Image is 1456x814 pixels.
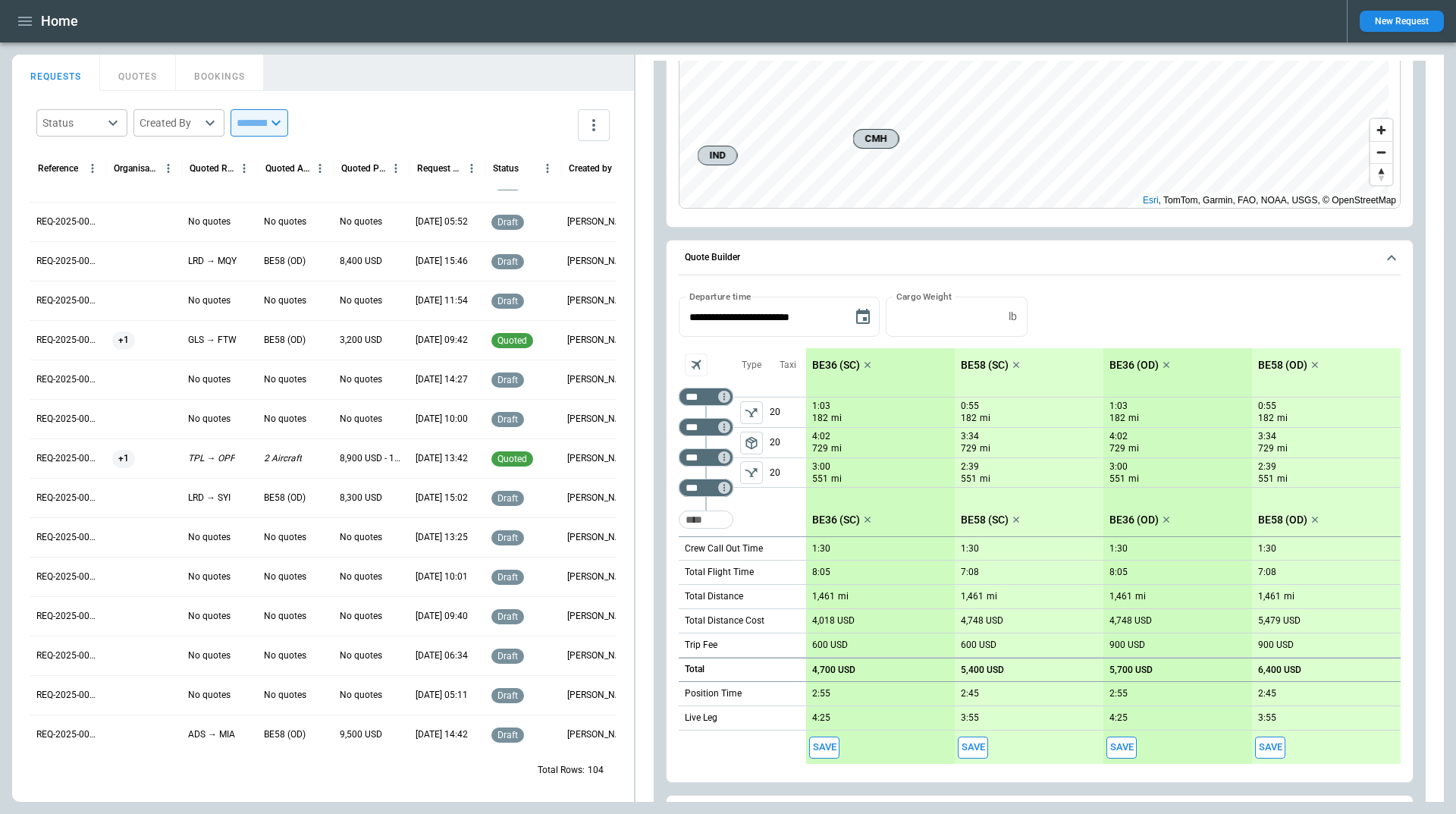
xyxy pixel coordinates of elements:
[416,689,468,702] p: 08/27/2025 05:11
[1109,543,1128,555] p: 1:30
[1109,688,1128,699] p: 2:55
[567,413,631,426] p: Ben Gundermann
[417,163,462,174] div: Request Created At (UTC-05:00)
[416,255,468,268] p: 09/11/2025 15:46
[1009,310,1017,323] p: lb
[12,55,100,91] button: REQUESTS
[41,12,78,30] h1: Home
[961,461,979,473] p: 2:39
[36,373,100,386] p: REQ-2025-000270
[685,253,740,262] h6: Quote Builder
[567,649,631,662] p: George O'Bryan
[340,610,382,623] p: No quotes
[264,452,302,465] p: 2 Aircraft
[538,764,585,777] p: Total Rows:
[567,689,631,702] p: George O'Bryan
[340,413,382,426] p: No quotes
[1109,412,1125,425] p: 182
[264,649,306,662] p: No quotes
[416,728,468,741] p: 08/26/2025 14:42
[812,543,830,555] p: 1:30
[961,514,1009,526] p: BE58 (SC)
[1258,665,1301,676] p: 6,400 USD
[494,335,530,346] span: quoted
[1109,431,1128,442] p: 4:02
[958,737,988,759] span: Save this aircraft quote and copy details to clipboard
[740,461,763,484] span: Type of sector
[1255,737,1285,759] span: Save this aircraft quote and copy details to clipboard
[188,649,231,662] p: No quotes
[494,493,521,504] span: draft
[1370,141,1392,163] button: Zoom out
[567,373,631,386] p: Ben Gundermann
[340,334,382,347] p: 3,200 USD
[812,640,848,651] p: 600 USD
[494,375,521,385] span: draft
[1258,543,1276,555] p: 1:30
[831,473,842,486] p: mi
[848,302,878,332] button: Choose date, selected date is Sep 17, 2025
[740,432,763,454] span: Type of sector
[494,296,521,306] span: draft
[36,649,100,662] p: REQ-2025-000263
[744,435,759,451] span: package_2
[36,452,100,465] p: REQ-2025-000268
[1370,119,1392,141] button: Zoom in
[613,159,633,178] button: Created by column menu
[740,432,763,454] button: left aligned
[1258,567,1276,578] p: 7:08
[158,159,178,178] button: Organisation column menu
[188,255,237,268] p: LRD → MQY
[578,109,610,141] button: more
[961,567,979,578] p: 7:08
[1106,737,1137,759] button: Save
[831,412,842,425] p: mi
[36,255,100,268] p: REQ-2025-000273
[416,570,468,583] p: 09/03/2025 10:01
[416,215,468,228] p: 09/12/2025 05:52
[812,412,828,425] p: 182
[685,354,708,376] span: Aircraft selection
[961,688,979,699] p: 2:45
[264,294,306,307] p: No quotes
[36,492,100,504] p: REQ-2025-000267
[188,610,231,623] p: No quotes
[340,255,382,268] p: 8,400 USD
[494,611,521,622] span: draft
[1109,567,1128,578] p: 8:05
[1109,591,1132,602] p: 1,461
[188,334,237,347] p: GLS → FTW
[340,570,382,583] p: No quotes
[679,418,733,436] div: Too short
[567,531,631,544] p: George O'Bryan
[1143,195,1159,206] a: Esri
[493,163,519,174] div: Status
[1109,401,1128,412] p: 1:03
[36,531,100,544] p: REQ-2025-000266
[264,215,306,228] p: No quotes
[812,431,830,442] p: 4:02
[1109,640,1145,651] p: 900 USD
[770,428,806,457] p: 20
[340,373,382,386] p: No quotes
[416,452,468,465] p: 09/04/2025 13:42
[1258,359,1307,372] p: BE58 (OD)
[961,543,979,555] p: 1:30
[1258,591,1281,602] p: 1,461
[386,159,406,178] button: Quoted Price column menu
[1258,401,1276,412] p: 0:55
[812,359,860,372] p: BE36 (SC)
[36,334,100,347] p: REQ-2025-000271
[1109,514,1159,526] p: BE36 (OD)
[685,665,704,674] h6: Total
[1258,712,1276,724] p: 3:55
[812,401,830,412] p: 1:03
[679,297,1401,764] div: Quote Builder
[812,473,828,486] p: 551
[1258,514,1307,526] p: BE58 (OD)
[812,442,828,455] p: 729
[416,373,468,386] p: 09/08/2025 14:27
[704,148,731,163] span: IND
[264,570,306,583] p: No quotes
[806,348,1401,764] div: scrollable content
